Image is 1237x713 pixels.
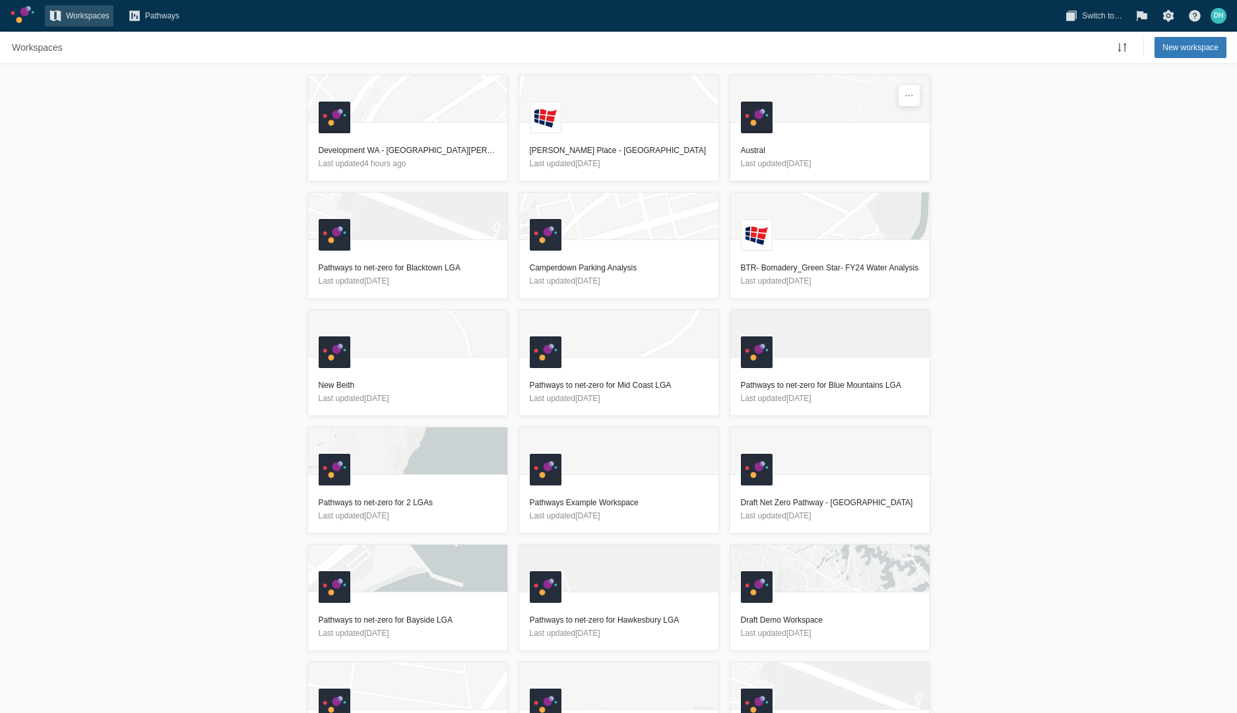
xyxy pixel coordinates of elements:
[307,192,508,299] a: KKinesis logoPathways to net-zero for Blacktown LGALast updated[DATE]
[319,496,497,509] h3: Pathways to net-zero for 2 LGAs
[741,454,773,485] div: K
[730,427,930,534] a: KKinesis logoDraft Net Zero Pathway - [GEOGRAPHIC_DATA]Last updated[DATE]
[307,544,508,651] a: KKinesis logoPathways to net-zero for Bayside LGALast updated[DATE]
[730,309,930,416] a: KKinesis logoPathways to net-zero for Blue Mountains LGALast updated[DATE]
[530,157,708,170] p: Last updated [DATE]
[530,102,561,133] div: L
[124,5,183,26] a: Pathways
[1155,37,1226,58] button: New workspace
[530,454,561,485] div: K
[519,427,719,534] a: KKinesis logoPathways Example WorkspaceLast updated[DATE]
[741,261,919,274] h3: BTR- Bomadery_Green Star- FY24 Water Analysis
[307,427,508,534] a: KKinesis logoPathways to net-zero for 2 LGAsLast updated[DATE]
[1162,41,1219,54] span: New workspace
[145,9,179,22] span: Pathways
[319,379,497,392] h3: New Beith
[1061,5,1126,26] button: Switch to…
[319,627,497,640] p: Last updated [DATE]
[12,41,63,54] span: Workspaces
[319,274,497,288] p: Last updated [DATE]
[530,261,708,274] h3: Camperdown Parking Analysis
[741,509,919,522] p: Last updated [DATE]
[319,219,350,251] div: K
[519,192,719,299] a: KKinesis logoCamperdown Parking AnalysisLast updated[DATE]
[741,102,773,133] div: K
[741,496,919,509] h3: Draft Net Zero Pathway - [GEOGRAPHIC_DATA]
[730,192,930,299] a: LLandcom logoBTR- Bomadery_Green Star- FY24 Water AnalysisLast updated[DATE]
[319,157,497,170] p: Last updated 4 hours ago
[319,102,350,133] div: K
[530,496,708,509] h3: Pathways Example Workspace
[530,274,708,288] p: Last updated [DATE]
[530,571,561,603] div: K
[530,219,561,251] div: K
[307,309,508,416] a: KKinesis logoNew BeithLast updated[DATE]
[530,144,708,157] h3: [PERSON_NAME] Place - [GEOGRAPHIC_DATA]
[741,336,773,368] div: K
[307,75,508,181] a: KKinesis logoDevelopment WA - [GEOGRAPHIC_DATA][PERSON_NAME]Last updated4 hours ago
[519,544,719,651] a: KKinesis logoPathways to net-zero for Hawkesbury LGALast updated[DATE]
[741,379,919,392] h3: Pathways to net-zero for Blue Mountains LGA
[319,454,350,485] div: K
[741,274,919,288] p: Last updated [DATE]
[319,392,497,405] p: Last updated [DATE]
[530,336,561,368] div: K
[741,157,919,170] p: Last updated [DATE]
[741,613,919,627] h3: Draft Demo Workspace
[8,37,67,58] nav: Breadcrumb
[741,392,919,405] p: Last updated [DATE]
[741,144,919,157] h3: Austral
[1211,8,1226,24] div: DH
[741,627,919,640] p: Last updated [DATE]
[530,392,708,405] p: Last updated [DATE]
[741,571,773,603] div: K
[319,613,497,627] h3: Pathways to net-zero for Bayside LGA
[519,309,719,416] a: KKinesis logoPathways to net-zero for Mid Coast LGALast updated[DATE]
[530,379,708,392] h3: Pathways to net-zero for Mid Coast LGA
[8,37,67,58] a: Workspaces
[1082,9,1122,22] span: Switch to…
[730,75,930,181] a: KKinesis logoAustralLast updated[DATE]
[530,509,708,522] p: Last updated [DATE]
[319,336,350,368] div: K
[519,75,719,181] a: LLandcom logo[PERSON_NAME] Place - [GEOGRAPHIC_DATA]Last updated[DATE]
[66,9,110,22] span: Workspaces
[530,627,708,640] p: Last updated [DATE]
[319,261,497,274] h3: Pathways to net-zero for Blacktown LGA
[45,5,113,26] a: Workspaces
[741,219,773,251] div: L
[730,544,930,651] a: KKinesis logoDraft Demo WorkspaceLast updated[DATE]
[319,509,497,522] p: Last updated [DATE]
[319,144,497,157] h3: Development WA - [GEOGRAPHIC_DATA][PERSON_NAME]
[319,571,350,603] div: K
[530,613,708,627] h3: Pathways to net-zero for Hawkesbury LGA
